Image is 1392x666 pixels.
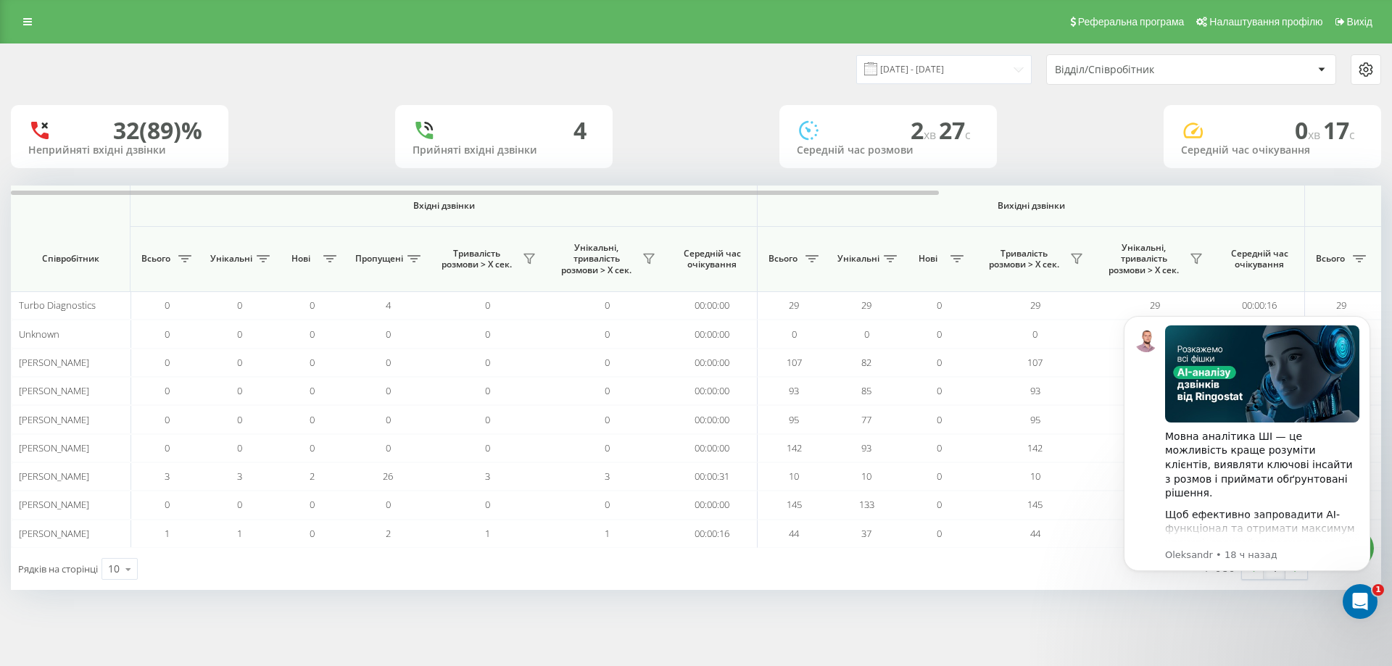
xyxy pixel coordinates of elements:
[861,299,871,312] span: 29
[605,441,610,454] span: 0
[283,253,319,265] span: Нові
[1078,16,1185,28] span: Реферальна програма
[1027,498,1043,511] span: 145
[1030,384,1040,397] span: 93
[165,356,170,369] span: 0
[605,498,610,511] span: 0
[237,470,242,483] span: 3
[386,299,391,312] span: 4
[910,253,946,265] span: Нові
[165,299,170,312] span: 0
[937,470,942,483] span: 0
[386,413,391,426] span: 0
[1225,248,1293,270] span: Середній час очікування
[789,384,799,397] span: 93
[605,356,610,369] span: 0
[1032,328,1037,341] span: 0
[667,434,758,462] td: 00:00:00
[165,527,170,540] span: 1
[485,527,490,540] span: 1
[19,470,89,483] span: [PERSON_NAME]
[937,384,942,397] span: 0
[982,248,1066,270] span: Тривалість розмови > Х сек.
[1209,16,1322,28] span: Налаштування профілю
[19,328,59,341] span: Unknown
[789,527,799,540] span: 44
[861,527,871,540] span: 37
[386,441,391,454] span: 0
[310,356,315,369] span: 0
[1030,413,1040,426] span: 95
[485,498,490,511] span: 0
[667,520,758,548] td: 00:00:16
[485,328,490,341] span: 0
[310,299,315,312] span: 0
[237,328,242,341] span: 0
[237,527,242,540] span: 1
[23,253,117,265] span: Співробітник
[605,384,610,397] span: 0
[1027,441,1043,454] span: 142
[19,527,89,540] span: [PERSON_NAME]
[573,117,587,144] div: 4
[861,441,871,454] span: 93
[937,441,942,454] span: 0
[138,253,174,265] span: Всього
[792,328,797,341] span: 0
[383,470,393,483] span: 26
[19,299,96,312] span: Turbo Diagnostics
[386,328,391,341] span: 0
[1030,527,1040,540] span: 44
[19,413,89,426] span: [PERSON_NAME]
[386,356,391,369] span: 0
[789,299,799,312] span: 29
[19,498,89,511] span: [PERSON_NAME]
[1027,356,1043,369] span: 107
[165,384,170,397] span: 0
[787,441,802,454] span: 142
[210,253,252,265] span: Унікальні
[165,328,170,341] span: 0
[937,527,942,540] span: 0
[667,405,758,433] td: 00:00:00
[605,413,610,426] span: 0
[1372,584,1384,596] span: 1
[237,356,242,369] span: 0
[1347,16,1372,28] span: Вихід
[797,144,979,157] div: Середній час розмови
[310,328,315,341] span: 0
[555,242,638,276] span: Унікальні, тривалість розмови > Х сек.
[108,562,120,576] div: 10
[861,356,871,369] span: 82
[864,328,869,341] span: 0
[18,562,98,575] span: Рядків на сторінці
[965,127,971,143] span: c
[789,470,799,483] span: 10
[1181,144,1364,157] div: Середній час очікування
[237,299,242,312] span: 0
[787,498,802,511] span: 145
[667,462,758,491] td: 00:00:31
[1055,64,1228,76] div: Відділ/Співробітник
[386,498,391,511] span: 0
[237,498,242,511] span: 0
[667,491,758,519] td: 00:00:00
[667,349,758,377] td: 00:00:00
[386,384,391,397] span: 0
[765,253,801,265] span: Всього
[605,299,610,312] span: 0
[19,356,89,369] span: [PERSON_NAME]
[165,413,170,426] span: 0
[237,384,242,397] span: 0
[789,413,799,426] span: 95
[168,200,719,212] span: Вхідні дзвінки
[667,377,758,405] td: 00:00:00
[310,470,315,483] span: 2
[1102,242,1185,276] span: Унікальні, тривалість розмови > Х сек.
[837,253,879,265] span: Унікальні
[1312,253,1348,265] span: Всього
[1295,115,1323,146] span: 0
[485,413,490,426] span: 0
[485,470,490,483] span: 3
